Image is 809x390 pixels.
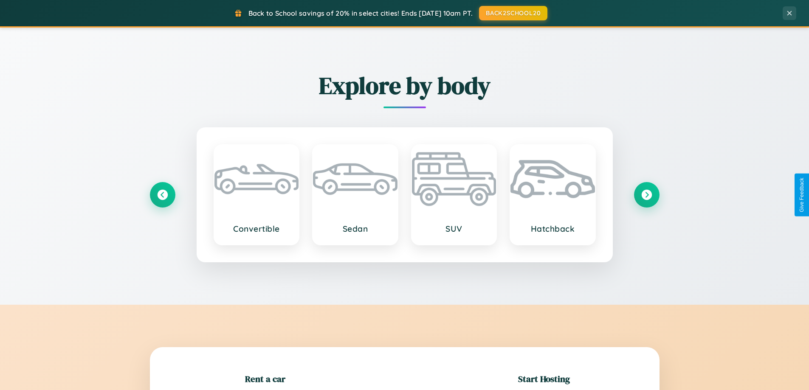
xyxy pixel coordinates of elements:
h3: Sedan [321,224,389,234]
span: Back to School savings of 20% in select cities! Ends [DATE] 10am PT. [248,9,473,17]
div: Give Feedback [799,178,805,212]
h3: Hatchback [519,224,586,234]
button: BACK2SCHOOL20 [479,6,547,20]
h3: SUV [420,224,488,234]
h2: Explore by body [150,69,660,102]
h2: Start Hosting [518,373,570,385]
h3: Convertible [223,224,290,234]
h2: Rent a car [245,373,285,385]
